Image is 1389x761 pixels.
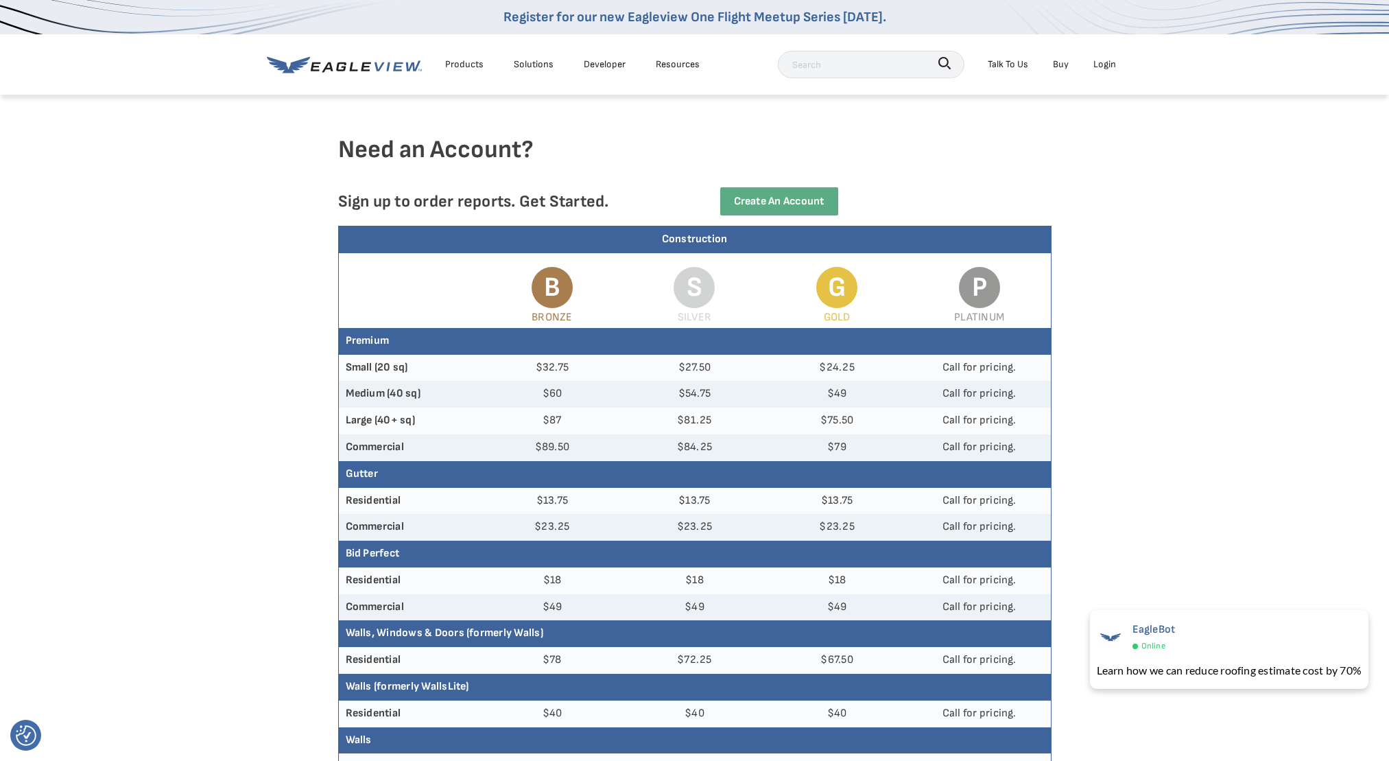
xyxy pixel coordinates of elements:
[1097,623,1124,651] img: EagleBot
[1093,56,1116,73] div: Login
[908,408,1051,434] td: Call for pricing.
[339,541,1051,567] th: Bid Perfect
[624,488,766,515] td: $13.75
[481,355,624,382] td: $32.75
[624,701,766,727] td: $40
[908,381,1051,408] td: Call for pricing.
[339,620,1051,647] th: Walls, Windows & Doors (formerly Walls)
[16,725,36,746] img: Revisit consent button
[765,434,908,461] td: $79
[339,701,482,727] th: Residential
[339,355,482,382] th: Small (20 sq)
[339,328,1051,355] th: Premium
[338,191,673,211] p: Sign up to order reports. Get Started.
[339,674,1051,701] th: Walls (formerly WallsLite)
[514,56,554,73] div: Solutions
[624,408,766,434] td: $81.25
[339,488,482,515] th: Residential
[481,434,624,461] td: $89.50
[339,381,482,408] th: Medium (40 sq)
[908,488,1051,515] td: Call for pricing.
[765,488,908,515] td: $13.75
[908,514,1051,541] td: Call for pricing.
[954,311,1004,324] span: Platinum
[339,514,482,541] th: Commercial
[339,434,482,461] th: Commercial
[908,594,1051,621] td: Call for pricing.
[1141,639,1165,654] span: Online
[765,701,908,727] td: $40
[339,727,1051,754] th: Walls
[765,647,908,674] td: $67.50
[778,51,964,78] input: Search
[908,355,1051,382] td: Call for pricing.
[816,267,857,308] span: G
[656,56,700,73] div: Resources
[339,226,1051,253] div: Construction
[1097,662,1362,679] div: Learn how we can reduce roofing estimate cost by 70%
[339,594,482,621] th: Commercial
[765,408,908,434] td: $75.50
[481,381,624,408] td: $60
[959,267,1000,308] span: P
[988,56,1028,73] div: Talk To Us
[678,311,711,324] span: Silver
[339,408,482,434] th: Large (40+ sq)
[339,647,482,674] th: Residential
[481,701,624,727] td: $40
[624,355,766,382] td: $27.50
[481,594,624,621] td: $49
[765,514,908,541] td: $23.25
[1132,623,1176,636] span: EagleBot
[532,311,572,324] span: Bronze
[720,187,838,215] a: Create an Account
[908,647,1051,674] td: Call for pricing.
[908,567,1051,594] td: Call for pricing.
[765,381,908,408] td: $49
[481,514,624,541] td: $23.25
[624,381,766,408] td: $54.75
[624,514,766,541] td: $23.25
[338,134,1052,187] h4: Need an Account?
[445,56,484,73] div: Products
[624,594,766,621] td: $49
[765,594,908,621] td: $49
[481,408,624,434] td: $87
[481,647,624,674] td: $78
[481,488,624,515] td: $13.75
[1053,56,1069,73] a: Buy
[908,434,1051,461] td: Call for pricing.
[765,567,908,594] td: $18
[674,267,715,308] span: S
[16,725,36,746] button: Consent Preferences
[624,567,766,594] td: $18
[532,267,573,308] span: B
[765,355,908,382] td: $24.25
[908,701,1051,727] td: Call for pricing.
[481,567,624,594] td: $18
[339,461,1051,488] th: Gutter
[624,434,766,461] td: $84.25
[503,9,886,25] a: Register for our new Eagleview One Flight Meetup Series [DATE].
[624,647,766,674] td: $72.25
[584,56,626,73] a: Developer
[824,311,851,324] span: Gold
[339,567,482,594] th: Residential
